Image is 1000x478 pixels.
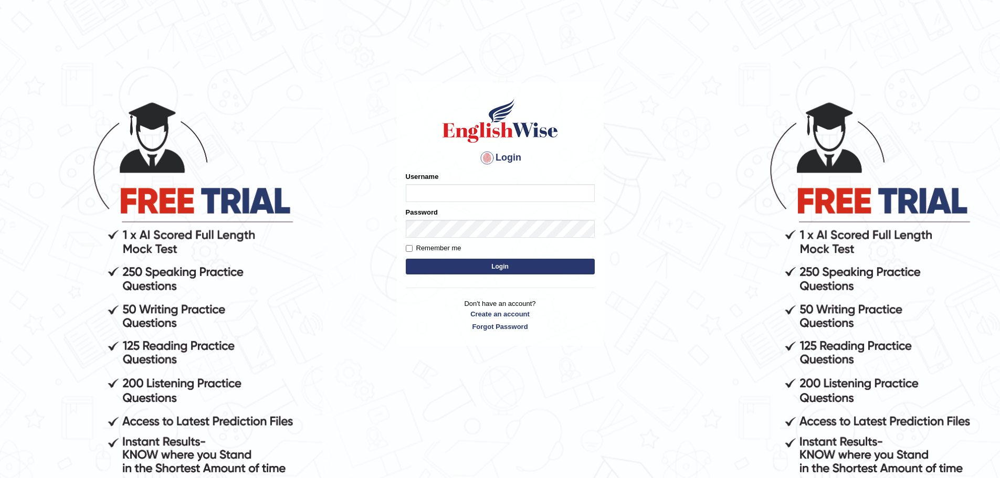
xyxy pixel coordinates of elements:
label: Password [406,207,438,217]
input: Remember me [406,245,413,252]
h4: Login [406,150,595,166]
p: Don't have an account? [406,299,595,331]
label: Username [406,172,439,182]
a: Create an account [406,309,595,319]
a: Forgot Password [406,322,595,332]
button: Login [406,259,595,274]
img: Logo of English Wise sign in for intelligent practice with AI [440,97,560,144]
label: Remember me [406,243,461,253]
